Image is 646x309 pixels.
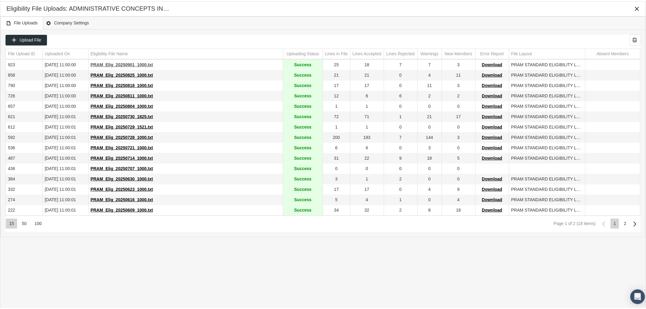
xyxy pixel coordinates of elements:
span: Download [482,154,503,159]
td: 144 [417,131,442,142]
td: 7 [384,131,417,142]
td: [DATE] 11:00:00 [42,100,88,111]
td: PRAM STANDARD ELIGIBILITY LAYOUT_03182021 [509,59,585,69]
span: PRAM_Elig_20250714_1000.txt [91,154,153,159]
div: Open Intercom Messenger [630,288,645,303]
td: Success [283,204,323,214]
td: PRAM STANDARD ELIGIBILITY LAYOUT_03182021 [509,152,585,162]
td: 0 [442,173,475,183]
td: 0 [384,79,417,90]
td: 11 [442,69,475,79]
td: 6 [323,142,350,152]
td: 0 [384,183,417,194]
td: PRAM STANDARD ELIGIBILITY LAYOUT_03182021 [509,131,585,142]
td: 0 [350,162,384,173]
td: 4 [442,194,475,204]
div: Uploading Status [287,50,319,56]
td: 17 [323,183,350,194]
td: Success [283,100,323,111]
td: 2 [417,90,442,100]
td: 32 [350,204,384,214]
span: PRAM_Elig_20250811_1000.txt [91,92,153,97]
td: 3 [442,59,475,69]
div: Lines in File [325,50,348,56]
td: PRAM STANDARD ELIGIBILITY LAYOUT_03182021 [509,69,585,79]
td: 487 [6,152,42,162]
td: Column Error Report [475,48,509,58]
td: 0 [384,121,417,131]
td: 0 [384,100,417,111]
div: Page Navigation [5,214,641,231]
td: 3 [323,173,350,183]
span: PRAM_Elig_20250730_1825.txt [91,113,153,118]
td: Success [283,131,323,142]
span: PRAM_Elig_20250728_1000.txt [91,134,153,139]
td: Column Absent Members [585,48,640,58]
td: 612 [6,121,42,131]
td: 1 [350,100,384,111]
td: PRAM STANDARD ELIGIBILITY LAYOUT_03182021 [509,111,585,121]
span: Download [482,123,503,128]
div: Items per page: 15 [6,217,17,227]
td: 1 [384,111,417,121]
td: Success [283,152,323,162]
span: PRAM_Elig_20250721_1000.txt [91,144,153,149]
td: 0 [442,142,475,152]
td: 0 [442,100,475,111]
td: 436 [6,162,42,173]
td: 3 [417,142,442,152]
td: [DATE] 11:00:01 [42,204,88,214]
td: 9 [384,152,417,162]
td: [DATE] 11:00:00 [42,79,88,90]
span: Download [482,61,503,66]
td: 4 [350,194,384,204]
td: 2 [442,90,475,100]
td: Success [283,142,323,152]
td: Success [283,59,323,69]
div: Error Report [480,50,504,56]
td: 0 [417,173,442,183]
td: 17 [350,183,384,194]
td: 0 [384,69,417,79]
div: Close [632,2,643,13]
td: 21 [323,69,350,79]
td: 7 [417,59,442,69]
td: 72 [323,111,350,121]
td: 0 [323,162,350,173]
td: [DATE] 11:00:01 [42,173,88,183]
td: 2 [384,204,417,214]
td: 18 [442,204,475,214]
div: Items per page: 50 [19,217,30,227]
td: 8 [417,204,442,214]
td: PRAM STANDARD ELIGIBILITY LAYOUT_03182021 [509,204,585,214]
td: 22 [350,152,384,162]
td: 592 [6,131,42,142]
td: Success [283,111,323,121]
td: 18 [417,152,442,162]
span: PRAM_Elig_20250623_1000.txt [91,186,153,191]
span: PRAM_Elig_20250707_1000.txt [91,165,153,170]
span: PRAM_Elig_20250616_1000.txt [91,196,153,201]
td: 621 [6,111,42,121]
td: PRAM STANDARD ELIGIBILITY LAYOUT_03182021 [509,121,585,131]
td: 1 [323,121,350,131]
div: Absent Members [597,50,629,56]
div: Previous Page [598,217,609,228]
td: Success [283,79,323,90]
span: Download [482,196,503,201]
td: 2 [384,173,417,183]
td: [DATE] 11:00:00 [42,69,88,79]
div: Lines Rejected [387,50,415,56]
td: [DATE] 11:00:01 [42,162,88,173]
td: Column Uploaded On [42,48,88,58]
td: [DATE] 11:00:01 [42,194,88,204]
div: Eligibility File Uploads: ADMINISTRATIVE CONCEPTS INC (ACI) [6,3,172,12]
div: Export all data to Excel [630,33,641,44]
span: PRAM_Elig_20250818_1000.txt [91,82,153,87]
td: Column Lines Rejected [384,48,417,58]
td: 34 [323,204,350,214]
td: 193 [350,131,384,142]
td: 17 [350,79,384,90]
div: Items per page: 100 [31,217,45,227]
span: PRAM_Elig_20250729_1521.txt [91,123,153,128]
